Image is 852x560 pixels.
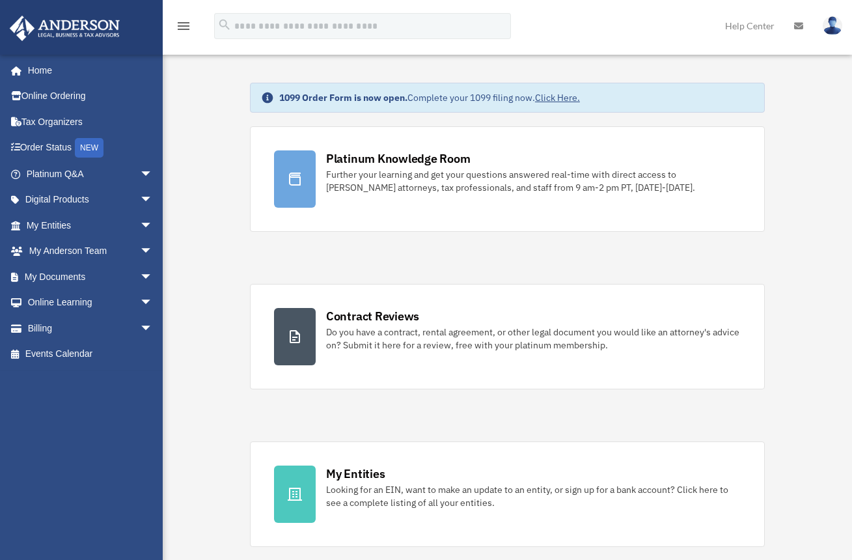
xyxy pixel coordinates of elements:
[250,284,765,389] a: Contract Reviews Do you have a contract, rental agreement, or other legal document you would like...
[9,264,172,290] a: My Documentsarrow_drop_down
[823,16,842,35] img: User Pic
[250,441,765,547] a: My Entities Looking for an EIN, want to make an update to an entity, or sign up for a bank accoun...
[176,23,191,34] a: menu
[9,341,172,367] a: Events Calendar
[9,109,172,135] a: Tax Organizers
[176,18,191,34] i: menu
[326,466,385,482] div: My Entities
[9,135,172,161] a: Order StatusNEW
[9,290,172,316] a: Online Learningarrow_drop_down
[9,57,166,83] a: Home
[217,18,232,32] i: search
[9,238,172,264] a: My Anderson Teamarrow_drop_down
[140,212,166,239] span: arrow_drop_down
[326,168,741,194] div: Further your learning and get your questions answered real-time with direct access to [PERSON_NAM...
[140,264,166,290] span: arrow_drop_down
[9,187,172,213] a: Digital Productsarrow_drop_down
[140,290,166,316] span: arrow_drop_down
[326,326,741,352] div: Do you have a contract, rental agreement, or other legal document you would like an attorney's ad...
[250,126,765,232] a: Platinum Knowledge Room Further your learning and get your questions answered real-time with dire...
[140,315,166,342] span: arrow_drop_down
[326,483,741,509] div: Looking for an EIN, want to make an update to an entity, or sign up for a bank account? Click her...
[279,92,407,104] strong: 1099 Order Form is now open.
[535,92,580,104] a: Click Here.
[326,308,419,324] div: Contract Reviews
[140,161,166,188] span: arrow_drop_down
[9,315,172,341] a: Billingarrow_drop_down
[9,83,172,109] a: Online Ordering
[279,91,580,104] div: Complete your 1099 filing now.
[6,16,124,41] img: Anderson Advisors Platinum Portal
[9,161,172,187] a: Platinum Q&Aarrow_drop_down
[75,138,103,158] div: NEW
[9,212,172,238] a: My Entitiesarrow_drop_down
[140,238,166,265] span: arrow_drop_down
[140,187,166,214] span: arrow_drop_down
[326,150,471,167] div: Platinum Knowledge Room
